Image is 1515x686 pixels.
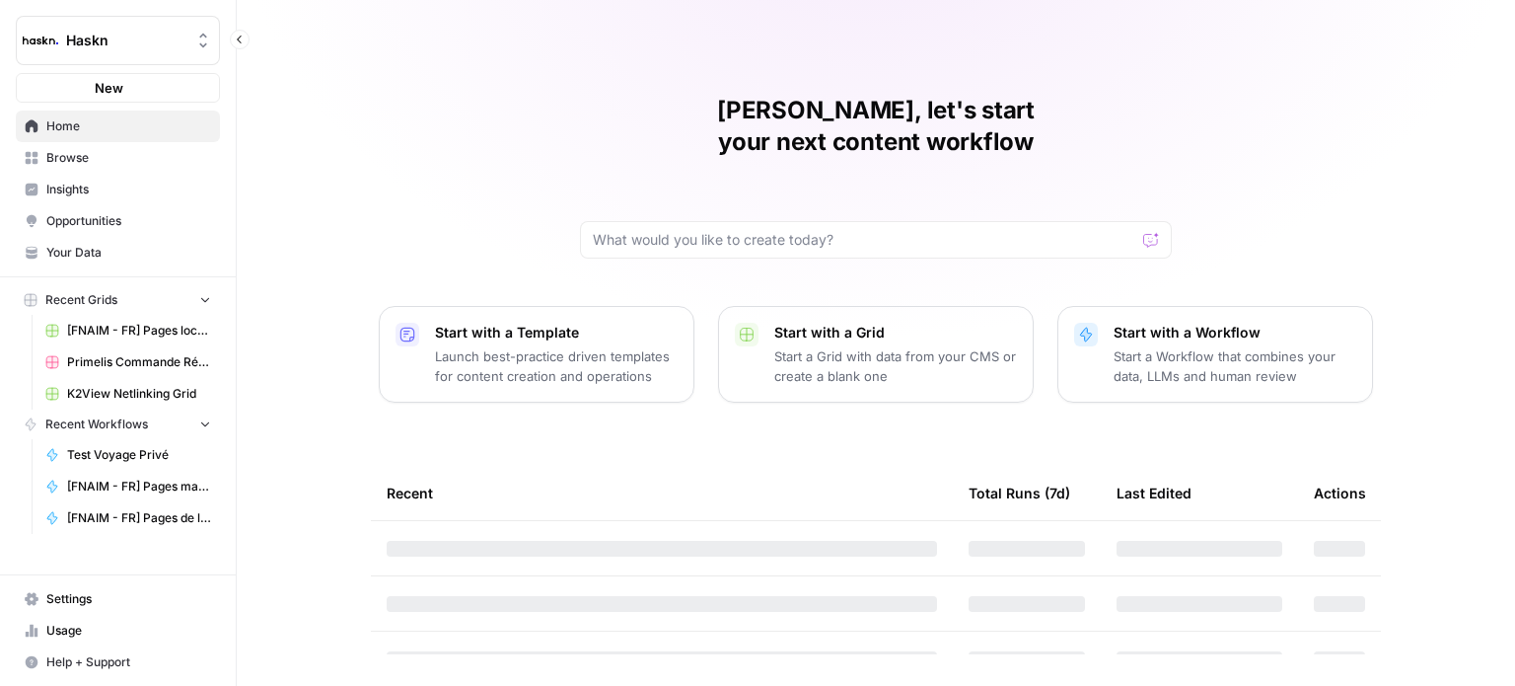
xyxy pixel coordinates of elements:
[16,111,220,142] a: Home
[1314,466,1366,520] div: Actions
[1117,466,1191,520] div: Last Edited
[36,346,220,378] a: Primelis Commande Rédaction Netlinking (2).csv
[45,416,148,433] span: Recent Workflows
[1114,346,1356,386] p: Start a Workflow that combines your data, LLMs and human review
[67,509,211,527] span: [FNAIM - FR] Pages de liste de résultats d'annonces
[36,378,220,410] a: K2View Netlinking Grid
[16,410,220,439] button: Recent Workflows
[16,615,220,647] a: Usage
[67,322,211,340] span: [FNAIM - FR] Pages location appartement + ville - 150-300 mots Grid
[16,237,220,268] a: Your Data
[435,346,678,386] p: Launch best-practice driven templates for content creation and operations
[580,95,1172,158] h1: [PERSON_NAME], let's start your next content workflow
[67,385,211,403] span: K2View Netlinking Grid
[67,478,211,495] span: [FNAIM - FR] Pages maison à vendre + ville - titre H2
[46,181,211,198] span: Insights
[16,174,220,205] a: Insights
[593,230,1135,250] input: What would you like to create today?
[67,353,211,371] span: Primelis Commande Rédaction Netlinking (2).csv
[379,306,694,403] button: Start with a TemplateLaunch best-practice driven templates for content creation and operations
[36,439,220,471] a: Test Voyage Privé
[387,466,937,520] div: Recent
[95,78,123,98] span: New
[46,590,211,608] span: Settings
[36,471,220,502] a: [FNAIM - FR] Pages maison à vendre + ville - titre H2
[46,149,211,167] span: Browse
[67,446,211,464] span: Test Voyage Privé
[23,23,58,58] img: Haskn Logo
[16,647,220,678] button: Help + Support
[1114,323,1356,343] p: Start with a Workflow
[1057,306,1373,403] button: Start with a WorkflowStart a Workflow that combines your data, LLMs and human review
[46,212,211,230] span: Opportunities
[16,16,220,65] button: Workspace: Haskn
[46,653,211,671] span: Help + Support
[774,323,1017,343] p: Start with a Grid
[16,583,220,615] a: Settings
[16,73,220,103] button: New
[16,285,220,315] button: Recent Grids
[46,244,211,262] span: Your Data
[66,31,185,50] span: Haskn
[969,466,1070,520] div: Total Runs (7d)
[718,306,1034,403] button: Start with a GridStart a Grid with data from your CMS or create a blank one
[435,323,678,343] p: Start with a Template
[774,346,1017,386] p: Start a Grid with data from your CMS or create a blank one
[45,291,117,309] span: Recent Grids
[16,142,220,174] a: Browse
[46,622,211,640] span: Usage
[46,117,211,135] span: Home
[36,502,220,534] a: [FNAIM - FR] Pages de liste de résultats d'annonces
[36,315,220,346] a: [FNAIM - FR] Pages location appartement + ville - 150-300 mots Grid
[16,205,220,237] a: Opportunities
